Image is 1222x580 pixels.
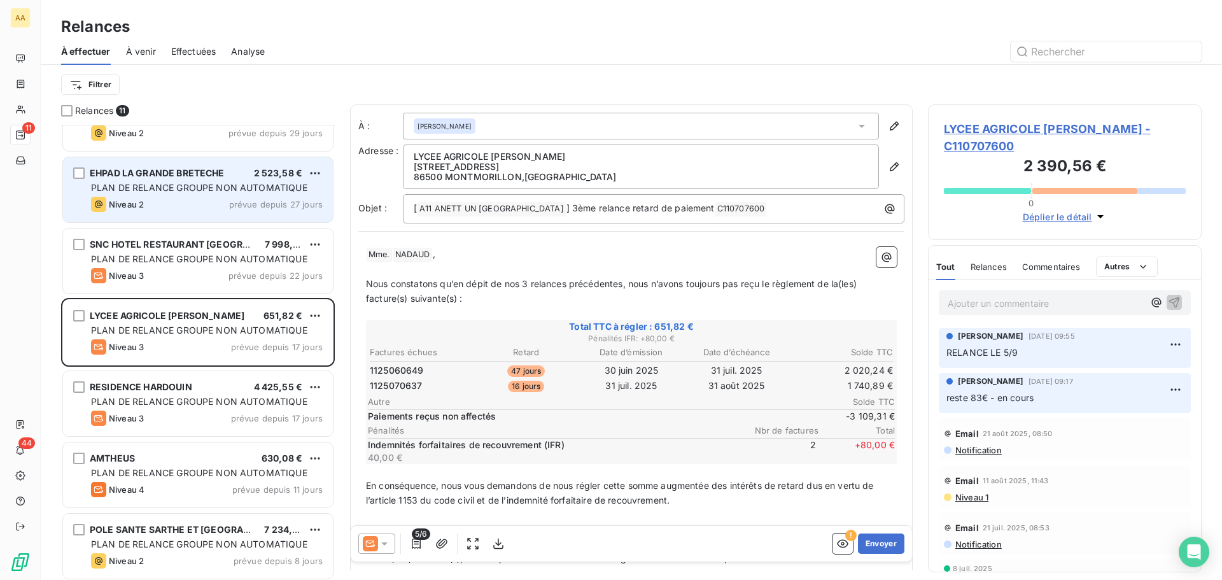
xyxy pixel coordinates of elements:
span: Niveau 1 [954,492,988,502]
span: 2 523,58 € [254,167,303,178]
span: RELANCE LE 5/9 [946,347,1018,358]
span: 630,08 € [262,453,302,463]
span: [DATE] 09:17 [1029,378,1073,385]
td: 30 juin 2025 [579,364,683,378]
span: prévue depuis 22 jours [228,271,323,281]
p: 40,00 € [368,451,737,464]
span: Niveau 2 [109,199,144,209]
th: Date d’émission [579,346,683,359]
span: Niveau 2 [109,556,144,566]
span: , [433,248,435,259]
th: Solde TTC [790,346,894,359]
span: A11 ANETT UN [GEOGRAPHIC_DATA] [418,202,566,216]
span: Objet : [358,202,387,213]
span: POLE SANTE SARTHE ET [GEOGRAPHIC_DATA] [90,524,295,535]
span: 4 425,55 € [254,381,303,392]
span: Notification [954,539,1002,549]
span: prévue depuis 11 jours [232,485,323,495]
span: Email [955,523,979,533]
span: 7 234,87 € [264,524,312,535]
span: 16 jours [508,381,544,392]
span: LYCEE AGRICOLE [PERSON_NAME] - C110707600 [944,120,1186,155]
span: reste 83€ - en cours [946,392,1034,403]
label: À : [358,120,403,132]
span: 11 [22,122,35,134]
span: 1125060649 [370,364,424,377]
p: [STREET_ADDRESS] [414,162,868,172]
span: RESIDENCE HARDOUIN [90,381,192,392]
th: Factures échues [369,346,473,359]
span: Paiements reçus non affectés [368,410,816,423]
span: -3 109,31 € [818,410,895,423]
span: Total TTC à régler : 651,82 € [368,320,895,333]
span: prévue depuis 17 jours [231,342,323,352]
span: Total [818,425,895,435]
span: 0 [1029,198,1034,208]
td: 1 740,89 € [790,379,894,393]
span: 21 août 2025, 08:50 [983,430,1053,437]
span: Mme. [367,248,392,262]
div: Open Intercom Messenger [1179,537,1209,567]
span: prévue depuis 8 jours [234,556,323,566]
td: 31 juil. 2025 [685,364,789,378]
span: NADAUD [393,248,432,262]
span: 44 [18,437,35,449]
span: Adresse : [358,145,398,156]
span: [PERSON_NAME] [958,376,1023,387]
div: AA [10,8,31,28]
span: 47 jours [507,365,545,377]
span: 11 [116,105,129,117]
span: Autre [368,397,818,407]
th: Date d’échéance [685,346,789,359]
span: prévue depuis 17 jours [231,413,323,423]
span: À effectuer [61,45,111,58]
p: 86500 MONTMORILLON , [GEOGRAPHIC_DATA] [414,172,868,182]
span: AMTHEUS [90,453,135,463]
span: A défaut de règlement dans un délai de QUINZE (15) jours suivant cette dernière relance avant mis... [366,524,895,564]
span: Analyse [231,45,265,58]
span: Nbr de factures [742,425,818,435]
span: 651,82 € [263,310,302,321]
span: PLAN DE RELANCE GROUPE NON AUTOMATIQUE [91,467,307,478]
span: Niveau 4 [109,485,144,495]
span: C110707600 [715,202,767,216]
span: Niveau 3 [109,413,144,423]
span: Niveau 2 [109,128,144,138]
span: prévue depuis 27 jours [229,199,323,209]
td: 2 020,24 € [790,364,894,378]
span: EHPAD LA GRANDE BRETECHE [90,167,225,178]
th: Retard [474,346,578,359]
span: Déplier le détail [1023,210,1092,223]
span: Tout [936,262,955,272]
p: LYCEE AGRICOLE [PERSON_NAME] [414,152,868,162]
span: [DATE] 09:55 [1029,332,1075,340]
span: PLAN DE RELANCE GROUPE NON AUTOMATIQUE [91,396,307,407]
h3: Relances [61,15,130,38]
span: Niveau 3 [109,342,144,352]
span: PLAN DE RELANCE GROUPE NON AUTOMATIQUE [91,253,307,264]
td: 31 août 2025 [685,379,789,393]
span: [PERSON_NAME] [958,330,1023,342]
span: Email [955,428,979,439]
span: 7 998,62 € [265,239,313,250]
span: 21 juil. 2025, 08:53 [983,524,1050,532]
span: SNC HOTEL RESTAURANT [GEOGRAPHIC_DATA] [90,239,301,250]
span: Notification [954,445,1002,455]
span: PLAN DE RELANCE GROUPE NON AUTOMATIQUE [91,539,307,549]
span: Pénalités IFR : + 80,00 € [368,333,895,344]
span: Effectuées [171,45,216,58]
span: Pénalités [368,425,742,435]
span: Relances [971,262,1007,272]
span: Solde TTC [818,397,895,407]
div: grid [61,125,335,580]
span: En conséquence, nous vous demandons de nous régler cette somme augmentée des intérêts de retard d... [366,480,876,506]
img: Logo LeanPay [10,552,31,572]
span: prévue depuis 29 jours [228,128,323,138]
td: 31 juil. 2025 [579,379,683,393]
span: ] 3ème relance retard de paiement [566,202,715,213]
span: 8 juil. 2025 [953,565,992,572]
span: Email [955,476,979,486]
input: Rechercher [1011,41,1202,62]
span: Relances [75,104,113,117]
span: Nous constatons qu’en dépit de nos 3 relances précédentes, nous n’avons toujours pas reçu le règl... [366,278,859,304]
